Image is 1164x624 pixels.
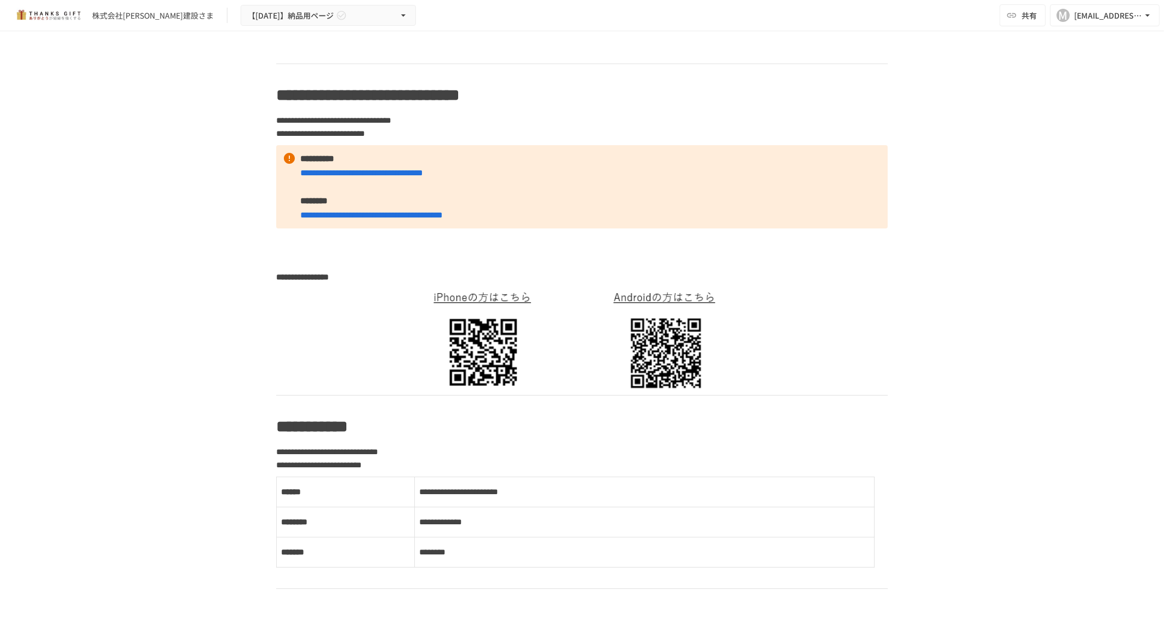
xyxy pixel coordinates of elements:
[241,5,416,26] button: 【[DATE]】納品用ページ
[13,7,83,24] img: mMP1OxWUAhQbsRWCurg7vIHe5HqDpP7qZo7fRoNLXQh
[1057,9,1070,22] div: M
[248,9,334,22] span: 【[DATE]】納品用ページ
[1074,9,1142,22] div: [EMAIL_ADDRESS][DOMAIN_NAME]
[1000,4,1046,26] button: 共有
[426,289,738,390] img: yE3MlILuB5yoMJLIvIuruww1FFU0joKMIrHL3wH5nFg
[1050,4,1160,26] button: M[EMAIL_ADDRESS][DOMAIN_NAME]
[1022,9,1037,21] span: 共有
[92,10,214,21] div: 株式会社[PERSON_NAME]建設さま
